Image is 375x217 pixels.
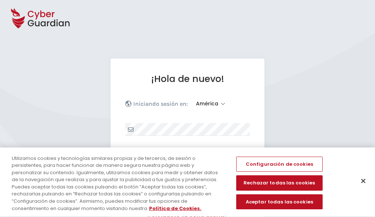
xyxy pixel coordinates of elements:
[355,173,371,189] button: Cerrar
[236,157,323,172] button: Configuración de cookies, Abre el cuadro de diálogo del centro de preferencias.
[236,176,323,191] button: Rechazar todas las cookies
[149,205,201,212] a: Más información sobre su privacidad, se abre en una nueva pestaña
[236,194,323,210] button: Aceptar todas las cookies
[133,100,188,108] p: Iniciando sesión en:
[12,155,225,212] div: Utilizamos cookies y tecnologías similares propias y de terceros, de sesión o persistentes, para ...
[125,73,250,85] h1: ¡Hola de nuevo!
